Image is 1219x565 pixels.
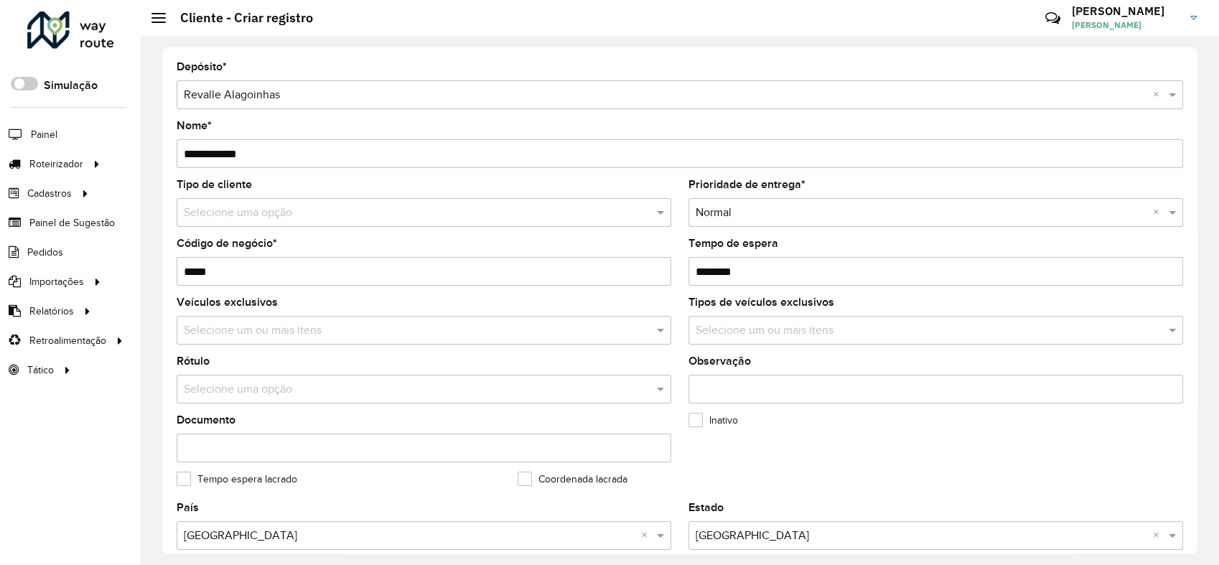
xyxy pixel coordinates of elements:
[1153,204,1165,221] span: Clear all
[177,499,199,516] label: País
[177,235,277,252] label: Código de negócio
[177,294,278,311] label: Veículos exclusivos
[641,527,653,544] span: Clear all
[27,245,63,260] span: Pedidos
[177,58,227,75] label: Depósito
[1037,3,1068,34] a: Contato Rápido
[29,215,115,230] span: Painel de Sugestão
[688,352,751,370] label: Observação
[29,157,83,172] span: Roteirizador
[44,77,98,94] label: Simulação
[177,472,297,487] label: Tempo espera lacrado
[29,333,106,348] span: Retroalimentação
[31,127,57,142] span: Painel
[29,274,84,289] span: Importações
[1153,86,1165,103] span: Clear all
[177,117,212,134] label: Nome
[27,186,72,201] span: Cadastros
[1072,4,1180,18] h3: [PERSON_NAME]
[688,499,724,516] label: Estado
[177,411,235,429] label: Documento
[29,304,74,319] span: Relatórios
[1072,19,1180,32] span: [PERSON_NAME]
[1153,527,1165,544] span: Clear all
[166,10,313,26] h2: Cliente - Criar registro
[688,176,805,193] label: Prioridade de entrega
[688,413,738,428] label: Inativo
[518,472,627,487] label: Coordenada lacrada
[688,235,778,252] label: Tempo de espera
[177,352,210,370] label: Rótulo
[688,294,834,311] label: Tipos de veículos exclusivos
[27,363,54,378] span: Tático
[177,176,252,193] label: Tipo de cliente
